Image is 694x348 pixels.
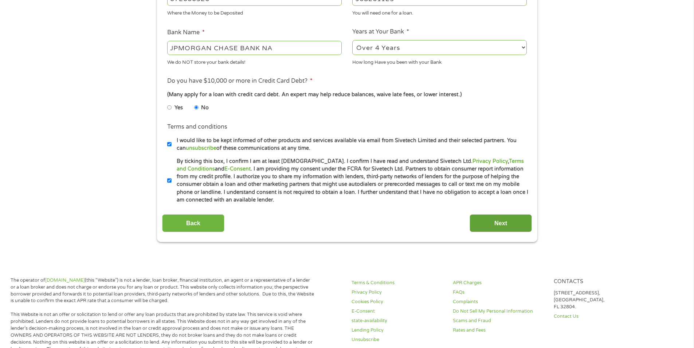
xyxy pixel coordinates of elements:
[352,279,444,286] a: Terms & Conditions
[11,277,314,305] p: The operator of (this “Website”) is not a lender, loan broker, financial institution, an agent or...
[352,289,444,296] a: Privacy Policy
[453,308,545,315] a: Do Not Sell My Personal Information
[352,308,444,315] a: E-Consent
[177,158,524,172] a: Terms and Conditions
[352,56,527,66] div: How long Have you been with your Bank
[453,317,545,324] a: Scams and Fraud
[352,28,409,36] label: Years at Your Bank
[554,278,646,285] h4: Contacts
[470,214,532,232] input: Next
[554,290,646,310] p: [STREET_ADDRESS], [GEOGRAPHIC_DATA], FL 32804.
[453,327,545,334] a: Rates and Fees
[167,91,526,99] div: (Many apply for a loan with credit card debt. An expert may help reduce balances, waive late fees...
[186,145,216,151] a: unsubscribe
[352,317,444,324] a: state-availability
[352,327,444,334] a: Lending Policy
[167,7,342,17] div: Where the Money to be Deposited
[201,104,209,112] label: No
[167,29,205,36] label: Bank Name
[473,158,508,164] a: Privacy Policy
[453,298,545,305] a: Complaints
[554,313,646,320] a: Contact Us
[352,7,527,17] div: You will need one for a loan.
[167,77,313,85] label: Do you have $10,000 or more in Credit Card Debt?
[167,123,227,131] label: Terms and conditions
[45,277,85,283] a: [DOMAIN_NAME]
[162,214,224,232] input: Back
[172,157,529,204] label: By ticking this box, I confirm I am at least [DEMOGRAPHIC_DATA]. I confirm I have read and unders...
[453,289,545,296] a: FAQs
[224,166,251,172] a: E-Consent
[453,279,545,286] a: APR Charges
[172,137,529,152] label: I would like to be kept informed of other products and services available via email from Sivetech...
[175,104,183,112] label: Yes
[352,298,444,305] a: Cookies Policy
[167,56,342,66] div: We do NOT store your bank details!
[352,336,444,343] a: Unsubscribe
